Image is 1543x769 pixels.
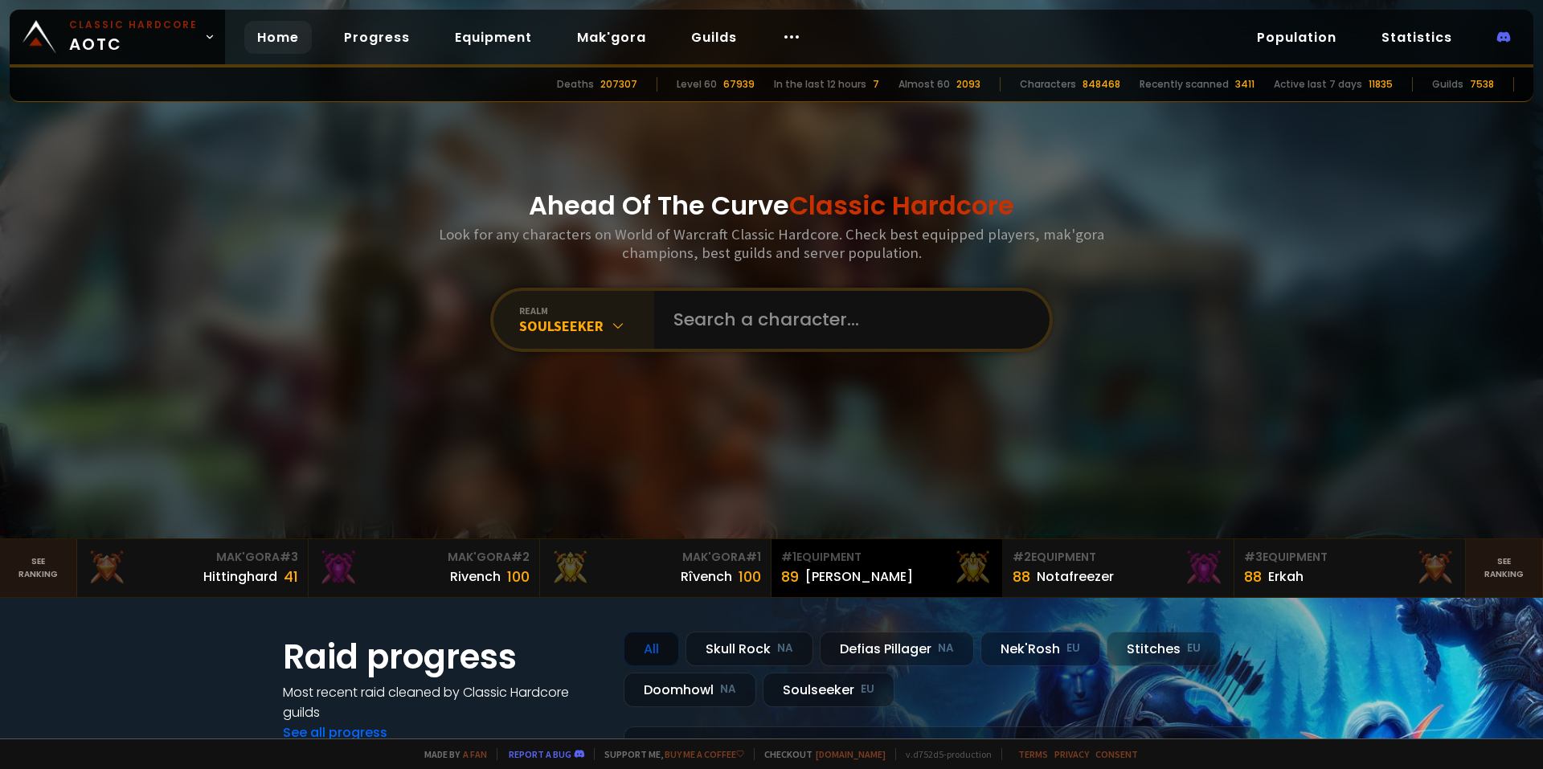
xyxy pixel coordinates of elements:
div: 100 [739,566,761,587]
div: Nek'Rosh [980,632,1100,666]
small: Classic Hardcore [69,18,198,32]
div: Rivench [450,567,501,587]
div: Equipment [781,549,993,566]
a: Mak'gora [564,21,659,54]
div: Hittinghard [203,567,277,587]
div: Defias Pillager [820,632,974,666]
small: EU [861,681,874,697]
div: Skull Rock [686,632,813,666]
a: Guilds [678,21,750,54]
small: EU [1066,640,1080,657]
div: 89 [781,566,799,587]
a: [DOMAIN_NAME] [816,748,886,760]
div: Active last 7 days [1274,77,1362,92]
div: Equipment [1013,549,1224,566]
a: Classic HardcoreAOTC [10,10,225,64]
div: 848468 [1083,77,1120,92]
a: Mak'Gora#2Rivench100 [309,539,540,597]
div: 2093 [956,77,980,92]
div: 7 [873,77,879,92]
div: realm [519,305,654,317]
div: Equipment [1244,549,1455,566]
a: Mak'Gora#1Rîvench100 [540,539,771,597]
a: #2Equipment88Notafreezer [1003,539,1234,597]
h3: Look for any characters on World of Warcraft Classic Hardcore. Check best equipped players, mak'g... [432,225,1111,262]
div: Characters [1020,77,1076,92]
div: Mak'Gora [87,549,298,566]
div: 207307 [600,77,637,92]
div: Doomhowl [624,673,756,707]
div: 67939 [723,77,755,92]
div: Guilds [1432,77,1463,92]
div: All [624,632,679,666]
div: 100 [507,566,530,587]
small: NA [720,681,736,697]
div: Rîvench [681,567,732,587]
a: See all progress [283,723,387,742]
div: Mak'Gora [550,549,761,566]
div: [PERSON_NAME] [805,567,913,587]
span: # 1 [781,549,796,565]
span: # 2 [1013,549,1031,565]
span: # 1 [746,549,761,565]
a: Consent [1095,748,1138,760]
h1: Ahead Of The Curve [529,186,1014,225]
div: 88 [1013,566,1030,587]
a: Home [244,21,312,54]
div: Notafreezer [1037,567,1114,587]
span: # 2 [511,549,530,565]
div: Mak'Gora [318,549,530,566]
div: 11835 [1369,77,1393,92]
input: Search a character... [664,291,1030,349]
div: Level 60 [677,77,717,92]
span: # 3 [280,549,298,565]
div: Recently scanned [1140,77,1229,92]
div: Deaths [557,77,594,92]
a: [DATE]zgpetri on godDefias Pillager8 /90 [624,726,1260,769]
span: Classic Hardcore [789,187,1014,223]
span: Checkout [754,748,886,760]
a: Buy me a coffee [665,748,744,760]
div: Stitches [1107,632,1221,666]
span: v. d752d5 - production [895,748,992,760]
span: Made by [415,748,487,760]
a: #1Equipment89[PERSON_NAME] [771,539,1003,597]
span: Support me, [594,748,744,760]
a: Population [1244,21,1349,54]
div: In the last 12 hours [774,77,866,92]
a: Statistics [1369,21,1465,54]
div: Almost 60 [898,77,950,92]
a: a fan [463,748,487,760]
a: Report a bug [509,748,571,760]
span: # 3 [1244,549,1263,565]
div: 3411 [1235,77,1254,92]
div: 88 [1244,566,1262,587]
div: Soulseeker [519,317,654,335]
div: Soulseeker [763,673,894,707]
a: #3Equipment88Erkah [1234,539,1466,597]
a: Seeranking [1466,539,1543,597]
a: Equipment [442,21,545,54]
a: Terms [1018,748,1048,760]
a: Privacy [1054,748,1089,760]
small: NA [938,640,954,657]
small: EU [1187,640,1201,657]
h4: Most recent raid cleaned by Classic Hardcore guilds [283,682,604,722]
div: 7538 [1470,77,1494,92]
a: Mak'Gora#3Hittinghard41 [77,539,309,597]
span: AOTC [69,18,198,56]
h1: Raid progress [283,632,604,682]
div: Erkah [1268,567,1304,587]
small: NA [777,640,793,657]
a: Progress [331,21,423,54]
div: 41 [284,566,298,587]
